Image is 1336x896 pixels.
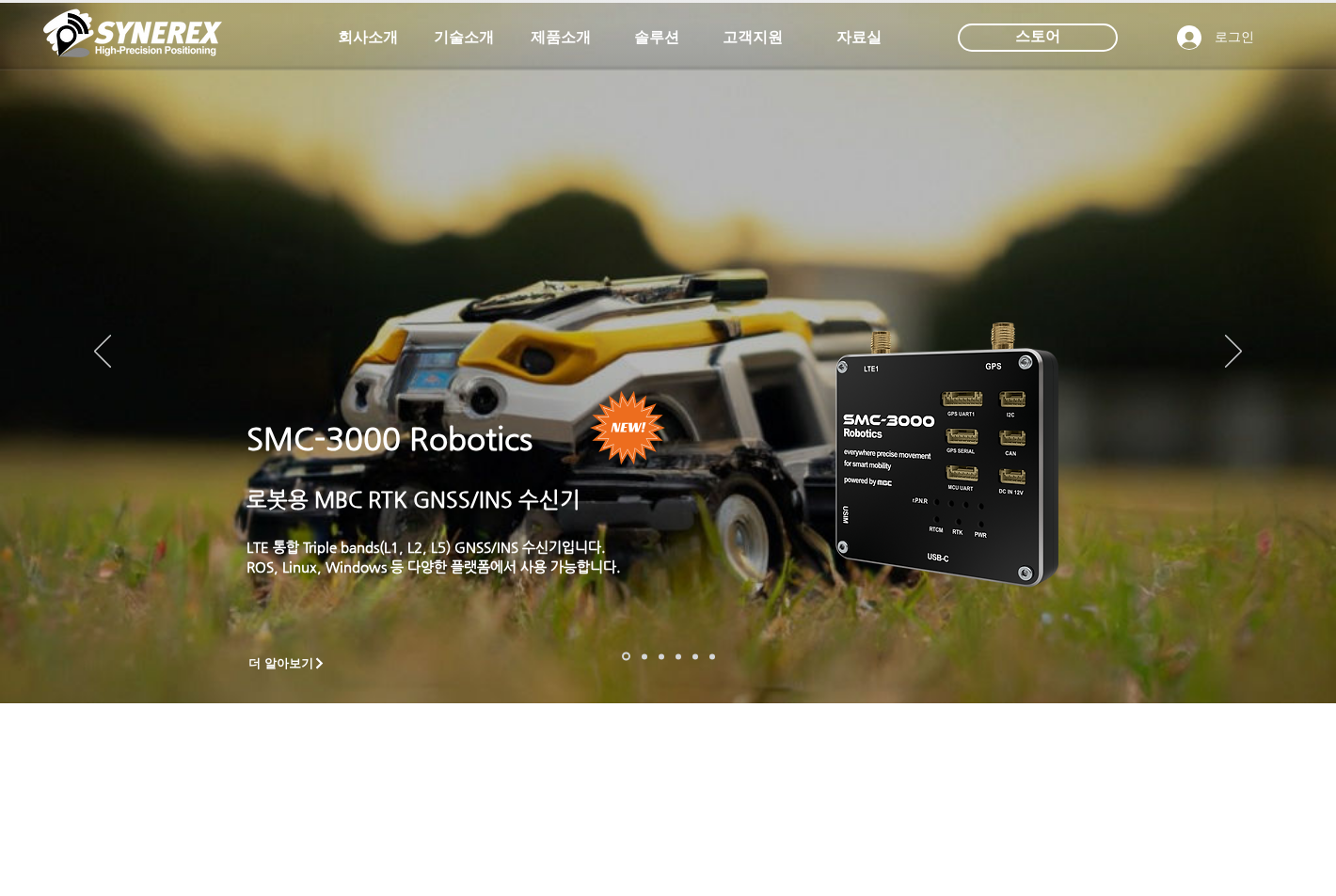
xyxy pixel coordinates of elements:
span: 더 알아보기 [248,655,313,672]
span: 제품소개 [531,28,591,48]
a: 로봇 [692,653,698,659]
div: 스토어 [958,24,1118,52]
img: 씨너렉스_White_simbol_대지 1.png [43,5,222,61]
button: 다음 [1225,335,1242,370]
span: 자료실 [836,28,882,48]
a: LTE 통합 Triple bands(L1, L2, L5) GNSS/INS 수신기입니다. [247,539,606,555]
a: 측량 IoT [659,653,664,659]
span: 솔루션 [634,28,679,48]
button: 이전 [94,335,111,370]
a: 솔루션 [610,19,704,56]
button: 로그인 [1164,20,1267,55]
a: 정밀농업 [709,653,715,659]
a: 더 알아보기 [240,652,334,675]
a: 로봇용 MBC RTK GNSS/INS 수신기 [247,487,581,511]
a: 자율주행 [676,653,681,659]
a: SMC-3000 Robotics [247,421,533,457]
a: 회사소개 [321,19,415,56]
span: 회사소개 [338,28,398,48]
span: 고객지원 [723,28,783,48]
span: 기술소개 [434,28,494,48]
span: 로그인 [1208,28,1261,47]
a: 자료실 [812,19,906,56]
a: 고객지원 [706,19,800,56]
nav: 슬라이드 [616,652,721,661]
a: 기술소개 [417,19,511,56]
span: 스토어 [1015,26,1060,47]
img: KakaoTalk_20241224_155801212.png [809,294,1087,609]
a: 로봇- SMC 2000 [622,652,630,661]
a: ROS, Linux, Windows 등 다양한 플랫폼에서 사용 가능합니다. [247,558,621,574]
a: 드론 8 - SMC 2000 [642,653,647,659]
a: 제품소개 [514,19,608,56]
